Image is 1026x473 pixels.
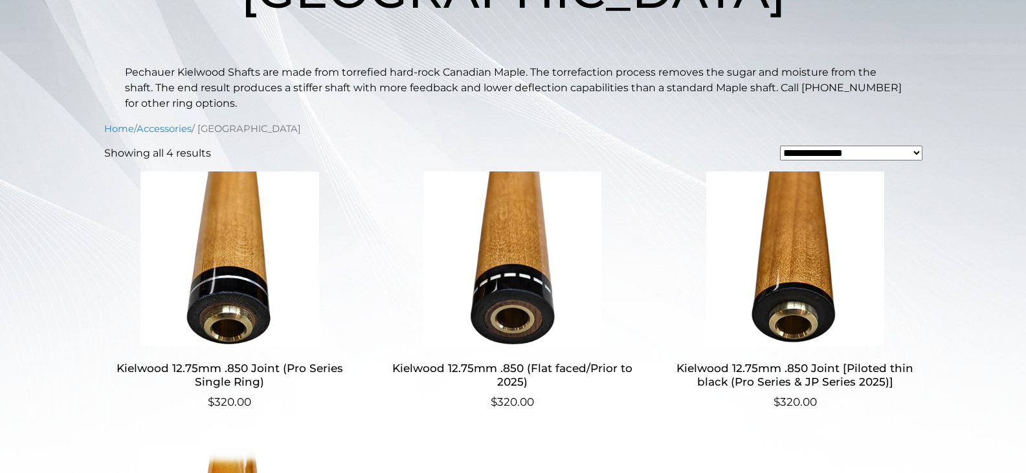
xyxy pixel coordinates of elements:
[491,395,497,408] span: $
[386,171,638,346] img: Kielwood 12.75mm .850 (Flat faced/Prior to 2025)
[774,395,780,408] span: $
[104,357,356,394] h2: Kielwood 12.75mm .850 Joint (Pro Series Single Ring)
[104,146,211,161] p: Showing all 4 results
[386,357,638,394] h2: Kielwood 12.75mm .850 (Flat faced/Prior to 2025)
[104,123,134,135] a: Home
[104,122,922,136] nav: Breadcrumb
[780,146,922,160] select: Shop order
[774,395,817,408] bdi: 320.00
[125,65,902,111] p: Pechauer Kielwood Shafts are made from torrefied hard-rock Canadian Maple. The torrefaction proce...
[669,357,921,394] h2: Kielwood 12.75mm .850 Joint [Piloted thin black (Pro Series & JP Series 2025)]
[386,171,638,410] a: Kielwood 12.75mm .850 (Flat faced/Prior to 2025) $320.00
[104,171,356,346] img: Kielwood 12.75mm .850 Joint (Pro Series Single Ring)
[137,123,192,135] a: Accessories
[208,395,214,408] span: $
[208,395,251,408] bdi: 320.00
[104,171,356,410] a: Kielwood 12.75mm .850 Joint (Pro Series Single Ring) $320.00
[491,395,534,408] bdi: 320.00
[669,171,921,346] img: Kielwood 12.75mm .850 Joint [Piloted thin black (Pro Series & JP Series 2025)]
[669,171,921,410] a: Kielwood 12.75mm .850 Joint [Piloted thin black (Pro Series & JP Series 2025)] $320.00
